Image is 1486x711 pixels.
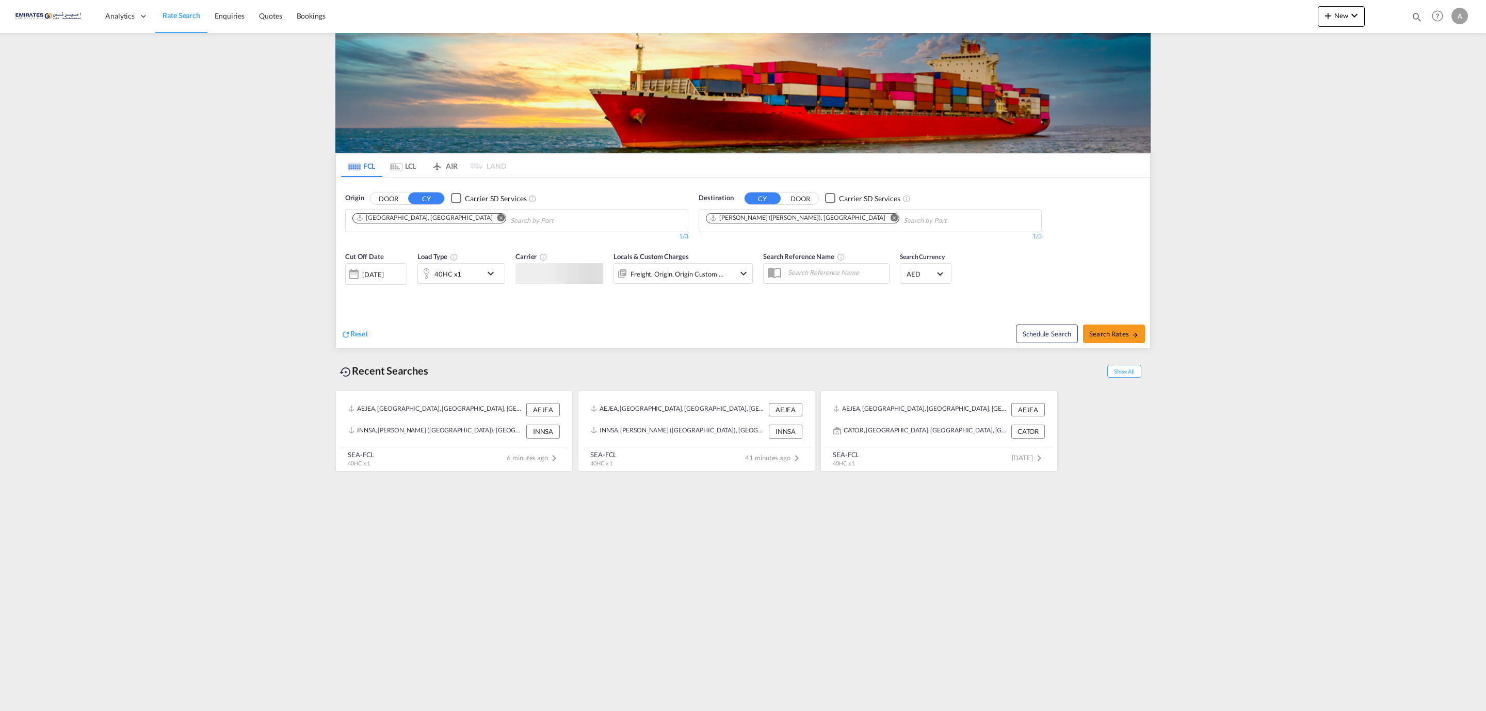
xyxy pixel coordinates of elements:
[907,269,935,279] span: AED
[763,252,845,261] span: Search Reference Name
[510,213,608,229] input: Chips input.
[350,329,368,338] span: Reset
[1089,330,1139,338] span: Search Rates
[790,452,803,464] md-icon: icon-chevron-right
[737,267,750,280] md-icon: icon-chevron-down
[782,192,818,204] button: DOOR
[1016,325,1078,343] button: Note: By default Schedule search will only considerorigin ports, destination ports and cut off da...
[704,210,1006,229] md-chips-wrap: Chips container. Use arrow keys to select chips.
[335,33,1151,153] img: LCL+%26+FCL+BACKGROUND.png
[345,252,384,261] span: Cut Off Date
[341,329,368,340] div: icon-refreshReset
[839,193,900,204] div: Carrier SD Services
[833,450,859,459] div: SEA-FCL
[297,11,326,20] span: Bookings
[507,454,560,462] span: 6 minutes ago
[1411,11,1423,23] md-icon: icon-magnify
[345,232,688,241] div: 1/3
[356,214,492,222] div: Jebel Ali, AEJEA
[490,214,506,224] button: Remove
[450,253,458,261] md-icon: icon-information-outline
[906,266,946,281] md-select: Select Currency: د.إ AEDUnited Arab Emirates Dirham
[1318,6,1365,27] button: icon-plus 400-fgNewicon-chevron-down
[699,193,734,203] span: Destination
[578,390,815,472] recent-search-card: AEJEA, [GEOGRAPHIC_DATA], [GEOGRAPHIC_DATA], [GEOGRAPHIC_DATA], [GEOGRAPHIC_DATA] AEJEAINNSA, [PE...
[335,390,573,472] recent-search-card: AEJEA, [GEOGRAPHIC_DATA], [GEOGRAPHIC_DATA], [GEOGRAPHIC_DATA], [GEOGRAPHIC_DATA] AEJEAINNSA, [PE...
[336,177,1150,348] div: OriginDOOR CY Checkbox No InkUnchecked: Search for CY (Container Yard) services for all selected ...
[769,425,802,438] div: INNSA
[341,330,350,339] md-icon: icon-refresh
[105,11,135,21] span: Analytics
[370,192,407,204] button: DOOR
[837,253,845,261] md-icon: Your search will be saved by the below given name
[1011,403,1045,416] div: AEJEA
[825,193,900,204] md-checkbox: Checkbox No Ink
[1033,452,1045,464] md-icon: icon-chevron-right
[408,192,444,204] button: CY
[348,403,524,416] div: AEJEA, Jebel Ali, United Arab Emirates, Middle East, Middle East
[1012,454,1045,462] span: [DATE]
[348,425,524,438] div: INNSA, Jawaharlal Nehru (Nhava Sheva), India, Indian Subcontinent, Asia Pacific
[515,252,547,261] span: Carrier
[526,425,560,438] div: INNSA
[341,154,382,177] md-tab-item: FCL
[434,267,461,281] div: 40HC x1
[345,193,364,203] span: Origin
[345,284,353,298] md-datepicker: Select
[1107,365,1141,378] span: Show All
[903,213,1002,229] input: Chips input.
[356,214,494,222] div: Press delete to remove this chip.
[362,270,383,279] div: [DATE]
[699,232,1042,241] div: 1/3
[745,454,803,462] span: 41 minutes ago
[340,366,352,378] md-icon: icon-backup-restore
[526,403,560,416] div: AEJEA
[382,154,424,177] md-tab-item: LCL
[783,265,889,280] input: Search Reference Name
[351,210,612,229] md-chips-wrap: Chips container. Use arrow keys to select chips.
[709,214,885,222] div: Jawaharlal Nehru (Nhava Sheva), INNSA
[1011,425,1045,438] div: CATOR
[348,450,374,459] div: SEA-FCL
[591,425,766,438] div: INNSA, Jawaharlal Nehru (Nhava Sheva), India, Indian Subcontinent, Asia Pacific
[484,267,502,280] md-icon: icon-chevron-down
[590,460,612,466] span: 40HC x 1
[417,263,505,284] div: 40HC x1icon-chevron-down
[1322,9,1334,22] md-icon: icon-plus 400-fg
[1451,8,1468,24] div: A
[613,263,753,284] div: Freight Origin Origin Custom Destination Destination Custom Factory Stuffingicon-chevron-down
[431,160,443,168] md-icon: icon-airplane
[1411,11,1423,27] div: icon-magnify
[341,154,506,177] md-pagination-wrapper: Use the left and right arrow keys to navigate between tabs
[528,195,537,203] md-icon: Unchecked: Search for CY (Container Yard) services for all selected carriers.Checked : Search for...
[613,252,689,261] span: Locals & Custom Charges
[1429,7,1446,25] span: Help
[345,263,407,285] div: [DATE]
[417,252,458,261] span: Load Type
[769,403,802,416] div: AEJEA
[833,425,1009,438] div: CATOR, Toronto, ON, Canada, North America, Americas
[451,193,526,204] md-checkbox: Checkbox No Ink
[348,460,370,466] span: 40HC x 1
[259,11,282,20] span: Quotes
[833,460,855,466] span: 40HC x 1
[820,390,1058,472] recent-search-card: AEJEA, [GEOGRAPHIC_DATA], [GEOGRAPHIC_DATA], [GEOGRAPHIC_DATA], [GEOGRAPHIC_DATA] AEJEACATOR, [GE...
[163,11,200,20] span: Rate Search
[590,450,617,459] div: SEA-FCL
[335,359,432,382] div: Recent Searches
[833,403,1009,416] div: AEJEA, Jebel Ali, United Arab Emirates, Middle East, Middle East
[1132,331,1139,338] md-icon: icon-arrow-right
[548,452,560,464] md-icon: icon-chevron-right
[883,214,899,224] button: Remove
[591,403,766,416] div: AEJEA, Jebel Ali, United Arab Emirates, Middle East, Middle East
[745,192,781,204] button: CY
[1322,11,1361,20] span: New
[1348,9,1361,22] md-icon: icon-chevron-down
[539,253,547,261] md-icon: The selected Trucker/Carrierwill be displayed in the rate results If the rates are from another f...
[15,5,85,28] img: c67187802a5a11ec94275b5db69a26e6.png
[465,193,526,204] div: Carrier SD Services
[900,253,945,261] span: Search Currency
[1429,7,1451,26] div: Help
[215,11,245,20] span: Enquiries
